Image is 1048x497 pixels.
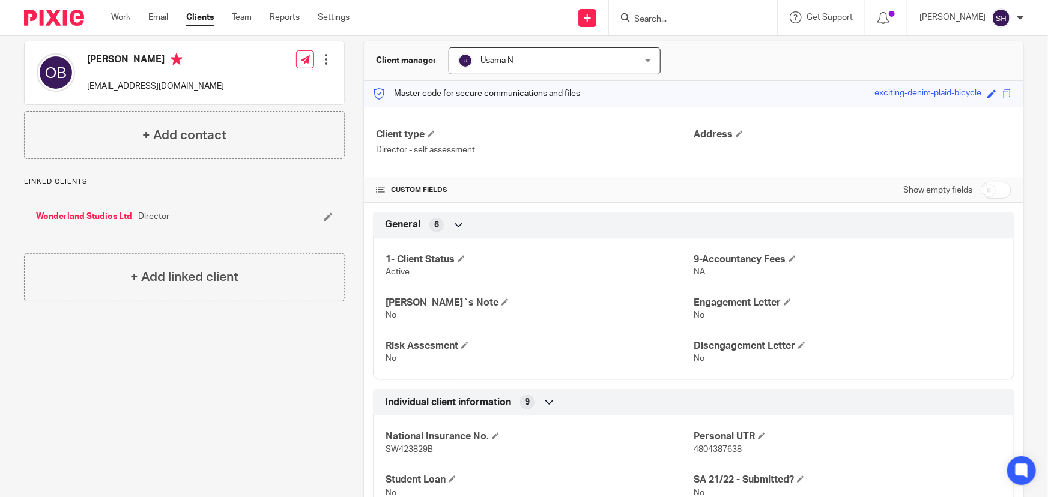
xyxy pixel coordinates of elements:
a: Reports [270,11,300,23]
h4: Client type [376,128,694,141]
a: Email [148,11,168,23]
a: Settings [318,11,350,23]
span: No [694,311,704,319]
p: Linked clients [24,177,345,187]
span: Active [386,268,410,276]
span: Get Support [807,13,853,22]
span: No [386,354,396,363]
h4: [PERSON_NAME] [87,53,224,68]
a: Wonderland Studios Ltd [36,211,132,223]
a: Clients [186,11,214,23]
p: [EMAIL_ADDRESS][DOMAIN_NAME] [87,80,224,92]
p: Master code for secure communications and files [373,88,580,100]
a: Team [232,11,252,23]
h4: Disengagement Letter [694,340,1002,352]
span: Individual client information [385,396,511,409]
h4: + Add linked client [130,268,238,286]
span: No [386,489,396,497]
h4: SA 21/22 - Submitted? [694,474,1002,486]
h4: Engagement Letter [694,297,1002,309]
span: Director [138,211,169,223]
span: SW423829B [386,445,433,454]
span: No [386,311,396,319]
img: Pixie [24,10,84,26]
div: exciting-denim-plaid-bicycle [874,87,981,101]
h4: Personal UTR [694,430,1002,443]
h4: 9-Accountancy Fees [694,253,1002,266]
h4: CUSTOM FIELDS [376,185,694,195]
img: svg%3E [458,53,473,68]
label: Show empty fields [903,184,972,196]
h4: + Add contact [142,126,226,145]
p: Director - self assessment [376,144,694,156]
span: Usama N [480,56,513,65]
span: NA [694,268,705,276]
span: General [385,218,420,231]
h4: [PERSON_NAME]`s Note [386,297,694,309]
span: No [694,354,704,363]
span: No [694,489,704,497]
h3: Client manager [376,55,437,67]
h4: Risk Assesment [386,340,694,352]
p: [PERSON_NAME] [919,11,986,23]
h4: National Insurance No. [386,430,694,443]
span: 9 [525,396,530,408]
h4: 1- Client Status [386,253,694,266]
i: Primary [171,53,183,65]
span: 6 [434,219,439,231]
h4: Student Loan [386,474,694,486]
a: Work [111,11,130,23]
img: svg%3E [37,53,75,92]
input: Search [633,14,741,25]
h4: Address [694,128,1011,141]
span: 4804387638 [694,445,742,454]
img: svg%3E [992,8,1011,28]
